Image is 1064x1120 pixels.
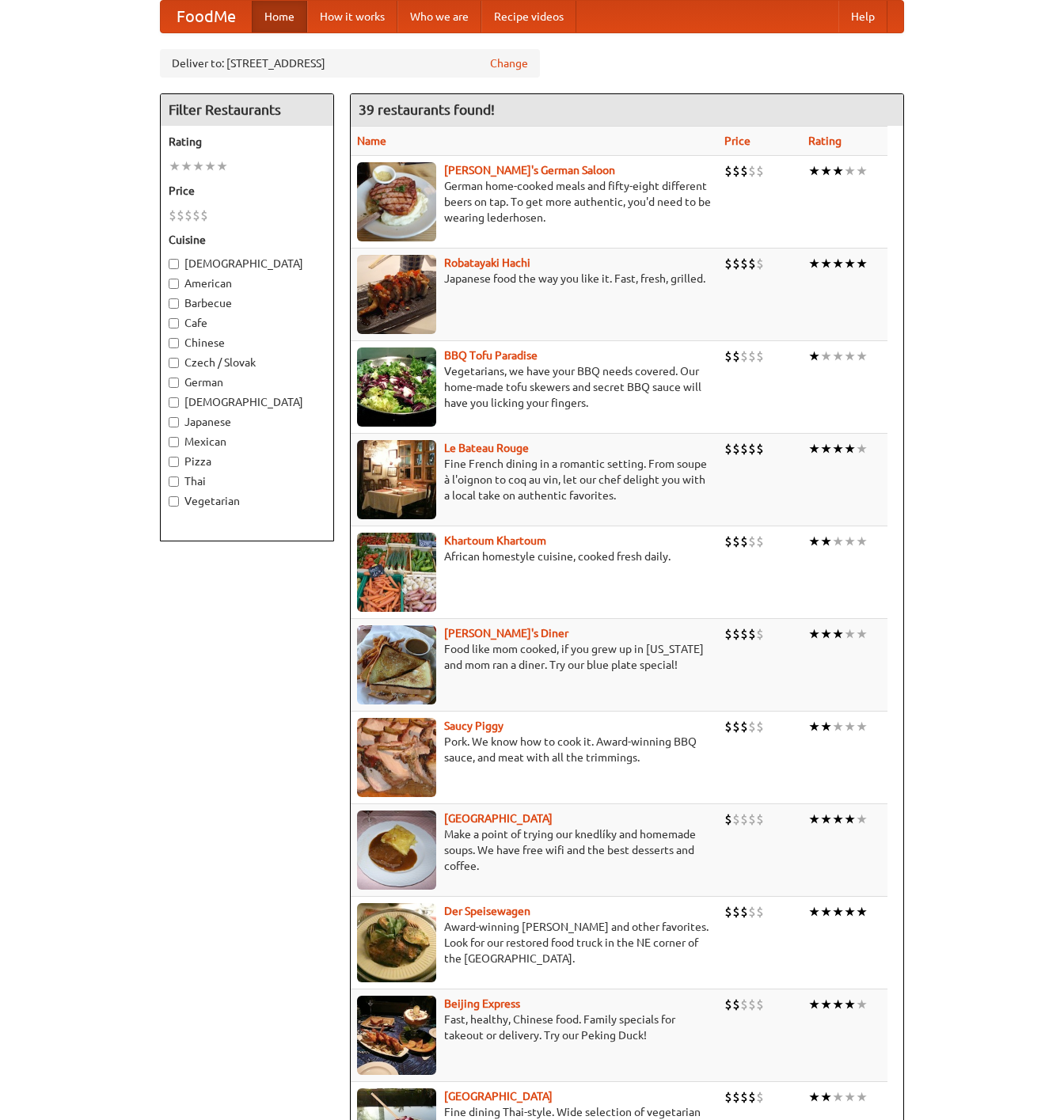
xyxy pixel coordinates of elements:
label: Barbecue [169,295,325,311]
p: Fast, healthy, Chinese food. Family specials for takeout or delivery. Try our Peking Duck! [357,1012,712,1043]
li: $ [732,811,740,828]
li: $ [724,162,732,180]
li: ★ [844,440,856,457]
li: $ [756,533,764,550]
a: Der Speisewagen [444,905,530,917]
a: Le Bateau Rouge [444,442,529,454]
a: Price [724,135,750,147]
input: Mexican [169,437,179,447]
li: ★ [856,903,868,921]
div: Deliver to: [STREET_ADDRESS] [160,49,540,78]
li: ★ [204,158,216,175]
li: $ [756,625,764,643]
input: Cafe [169,318,179,328]
li: $ [740,255,748,272]
li: ★ [192,158,204,175]
li: ★ [856,996,868,1013]
li: $ [748,1088,756,1106]
input: Czech / Slovak [169,358,179,368]
li: $ [756,347,764,365]
li: $ [724,347,732,365]
li: $ [724,718,732,735]
a: Home [252,1,307,32]
li: $ [748,625,756,643]
li: ★ [856,718,868,735]
li: $ [756,1088,764,1106]
li: ★ [820,903,832,921]
input: [DEMOGRAPHIC_DATA] [169,259,179,269]
input: Thai [169,476,179,487]
label: Thai [169,473,325,489]
p: African homestyle cuisine, cooked fresh daily. [357,549,712,564]
li: ★ [856,347,868,365]
input: Vegetarian [169,496,179,507]
li: $ [748,347,756,365]
a: Who we are [397,1,481,32]
li: ★ [820,811,832,828]
li: $ [756,718,764,735]
a: [GEOGRAPHIC_DATA] [444,812,553,825]
li: $ [740,625,748,643]
label: Pizza [169,454,325,469]
li: ★ [808,347,820,365]
li: $ [756,996,764,1013]
li: $ [740,811,748,828]
img: khartoum.jpg [357,533,436,612]
b: Saucy Piggy [444,719,503,732]
img: robatayaki.jpg [357,255,436,334]
li: ★ [808,903,820,921]
li: ★ [856,1088,868,1106]
img: saucy.jpg [357,718,436,797]
label: Chinese [169,335,325,351]
b: [PERSON_NAME]'s German Saloon [444,164,615,177]
a: Recipe videos [481,1,576,32]
p: Award-winning [PERSON_NAME] and other favorites. Look for our restored food truck in the NE corne... [357,919,712,966]
li: ★ [856,625,868,643]
li: $ [740,903,748,921]
h5: Cuisine [169,232,325,248]
li: $ [724,996,732,1013]
li: ★ [844,533,856,550]
li: $ [748,811,756,828]
li: ★ [844,718,856,735]
input: German [169,378,179,388]
a: Change [490,55,528,71]
label: Czech / Slovak [169,355,325,370]
li: ★ [180,158,192,175]
li: ★ [844,996,856,1013]
li: $ [732,162,740,180]
a: [GEOGRAPHIC_DATA] [444,1090,553,1103]
li: $ [740,1088,748,1106]
a: Khartoum Khartoum [444,534,546,547]
li: $ [756,903,764,921]
li: $ [740,162,748,180]
img: speisewagen.jpg [357,903,436,982]
p: Fine French dining in a romantic setting. From soupe à l'oignon to coq au vin, let our chef delig... [357,456,712,503]
a: Help [838,1,887,32]
input: Japanese [169,417,179,427]
li: $ [192,207,200,224]
li: $ [177,207,184,224]
li: ★ [832,440,844,457]
li: ★ [820,718,832,735]
a: Robatayaki Hachi [444,256,530,269]
li: $ [748,162,756,180]
li: $ [740,440,748,457]
li: ★ [808,162,820,180]
li: $ [724,440,732,457]
li: ★ [832,255,844,272]
li: ★ [808,255,820,272]
li: $ [732,1088,740,1106]
h5: Rating [169,134,325,150]
li: $ [169,207,177,224]
li: ★ [832,625,844,643]
li: $ [732,255,740,272]
img: czechpoint.jpg [357,811,436,890]
li: $ [740,347,748,365]
li: $ [724,625,732,643]
label: Vegetarian [169,493,325,509]
img: beijing.jpg [357,996,436,1075]
li: $ [740,533,748,550]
